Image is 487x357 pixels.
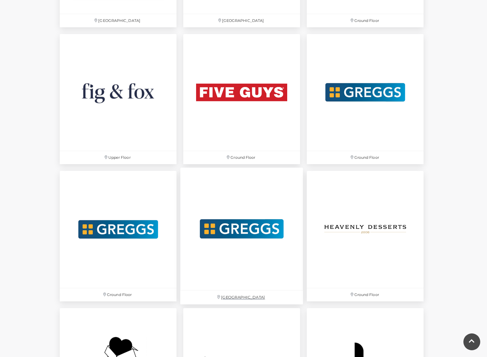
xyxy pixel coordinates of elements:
[183,151,300,164] p: Ground Floor
[60,288,177,301] p: Ground Floor
[303,31,427,168] a: Ground Floor
[60,151,177,164] p: Upper Floor
[183,14,300,27] p: [GEOGRAPHIC_DATA]
[180,31,303,168] a: Ground Floor
[307,288,424,301] p: Ground Floor
[177,164,307,308] a: [GEOGRAPHIC_DATA]
[56,31,180,168] a: Upper Floor
[60,14,177,27] p: [GEOGRAPHIC_DATA]
[303,168,427,304] a: Ground Floor
[307,151,424,164] p: Ground Floor
[180,291,303,304] p: [GEOGRAPHIC_DATA]
[56,168,180,304] a: Ground Floor
[307,14,424,27] p: Ground Floor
